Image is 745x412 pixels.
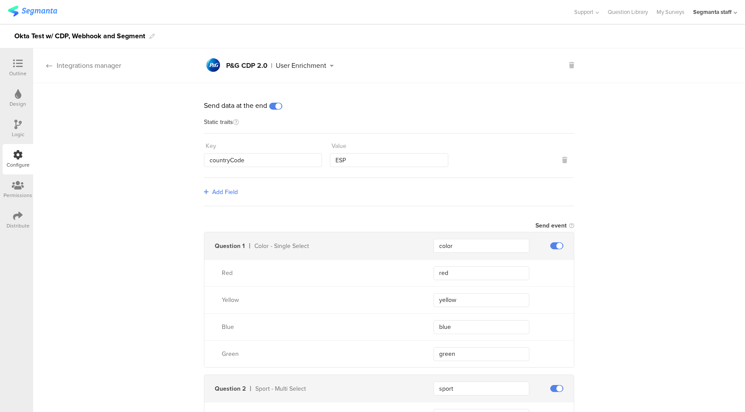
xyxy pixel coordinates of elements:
div: Value [332,141,346,151]
span: Add Field [212,188,238,197]
input: Enter a value... [433,293,529,307]
input: Enter key... [204,153,322,167]
div: Static traits [204,119,574,134]
input: Enter value... [330,153,448,167]
div: Logic [12,131,24,138]
div: Green [222,349,413,358]
div: Okta Test w/ CDP, Webhook and Segment [14,29,145,43]
div: Red [222,268,413,278]
div: Outline [9,70,27,77]
div: Design [10,100,26,108]
div: Blue [222,322,413,332]
div: Question 2 [215,384,246,393]
input: Enter a key... [433,382,529,395]
div: Integrations manager [33,60,121,70]
div: Yellow [222,295,413,305]
input: Enter a value... [433,347,529,361]
div: User Enrichment [276,62,326,69]
div: Send event [535,221,567,230]
div: Key [206,141,216,151]
div: Send data at the end [204,100,574,111]
div: Distribute [7,222,30,230]
div: Color - Single Select [254,241,413,251]
div: Sport - Multi Select [255,384,413,393]
div: P&G CDP 2.0 [226,62,268,69]
div: | [271,62,272,69]
input: Enter a value... [433,320,529,334]
div: Question 1 [215,241,245,251]
input: Enter a key... [433,239,529,253]
div: Permissions [3,191,32,199]
img: segmanta logo [8,6,57,17]
input: Enter a value... [433,266,529,280]
div: Segmanta staff [693,8,731,16]
span: Support [574,8,593,16]
div: Configure [7,161,30,169]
